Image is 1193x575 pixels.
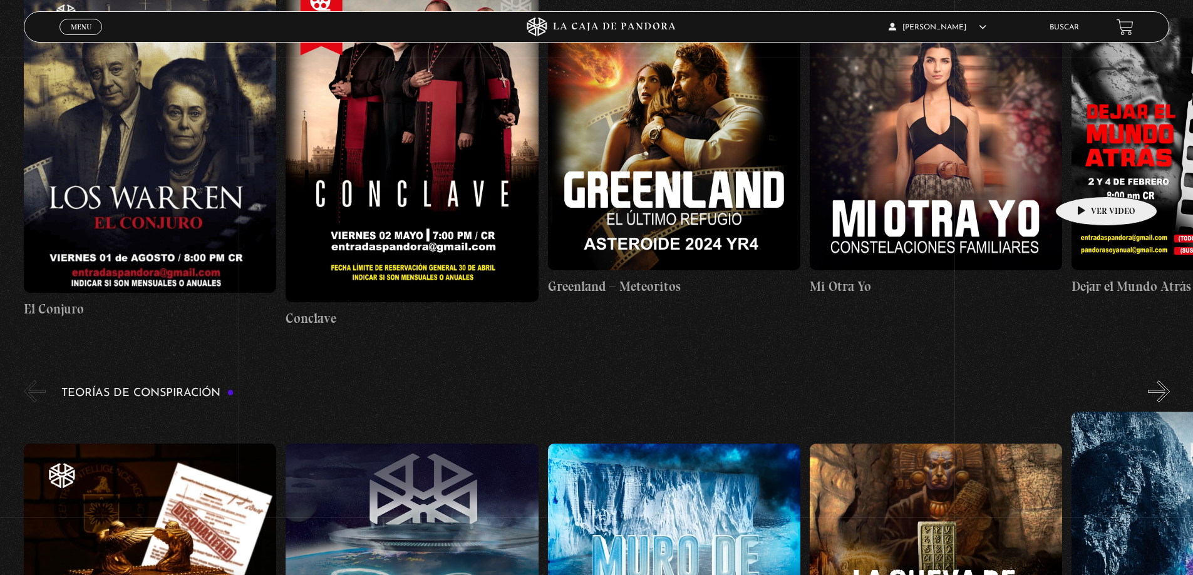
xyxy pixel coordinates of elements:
span: Menu [71,23,91,31]
button: Next [1148,380,1170,402]
span: Cerrar [66,34,96,43]
span: [PERSON_NAME] [889,24,986,31]
h4: El Conjuro [24,299,276,319]
a: Buscar [1050,24,1079,31]
button: Previous [24,380,46,402]
a: View your shopping cart [1117,19,1134,36]
h3: Teorías de Conspiración [61,387,234,399]
h4: Mi Otra Yo [810,277,1062,297]
h4: Conclave [286,308,538,328]
h4: Greenland – Meteoritos [548,277,800,297]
